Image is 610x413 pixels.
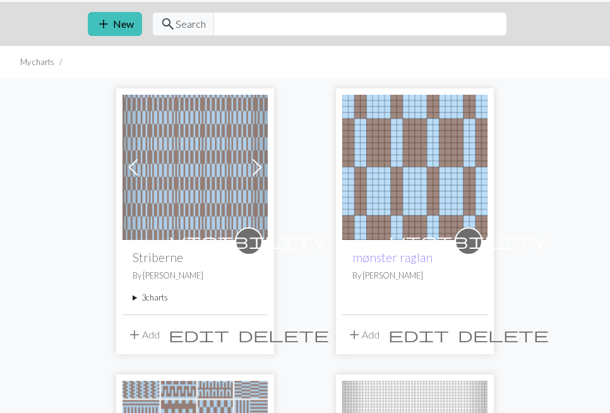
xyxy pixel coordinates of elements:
span: edit [388,326,449,344]
button: Add [342,323,384,347]
span: edit [169,326,229,344]
span: visibility [170,231,328,251]
a: mønster raglan [342,160,487,172]
img: Striberne [123,95,268,240]
button: Delete [453,323,553,347]
i: private [170,229,328,254]
li: My charts [20,56,54,68]
span: add [127,326,142,344]
span: add [96,15,111,33]
span: Search [176,16,206,32]
span: delete [238,326,329,344]
a: mønster raglan [352,250,433,265]
i: Edit [169,327,229,342]
span: delete [458,326,549,344]
span: visibility [390,231,547,251]
span: search [160,15,176,33]
i: Edit [388,327,449,342]
p: By [PERSON_NAME] [133,270,258,282]
p: By [PERSON_NAME] [352,270,477,282]
summary: 3charts [133,292,258,304]
button: Delete [234,323,333,347]
button: Edit [384,323,453,347]
h2: Striberne [133,250,258,265]
span: add [347,326,362,344]
button: Add [123,323,164,347]
img: mønster raglan [342,95,487,240]
button: Edit [164,323,234,347]
a: Striberne [123,160,268,172]
button: New [88,12,142,36]
i: private [390,229,547,254]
